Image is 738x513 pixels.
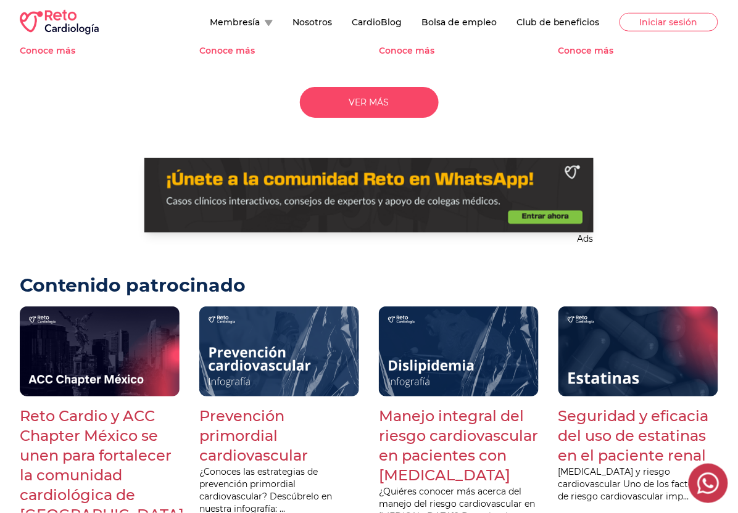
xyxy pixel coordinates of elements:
p: Conoce más [558,44,614,57]
img: Manejo integral del riesgo cardiovascular en pacientes con dislipidemia [379,306,539,396]
button: Conoce más [379,44,456,57]
button: CardioBlog [352,16,402,28]
button: Iniciar sesión [620,13,718,31]
img: Seguridad y eficacia del uso de estatinas en el paciente renal [558,306,718,396]
button: Bolsa de empleo [421,16,497,28]
button: Membresía [210,16,273,28]
button: Conoce más [20,44,97,57]
button: Conoce más [199,44,276,57]
p: Conoce más [20,44,75,57]
button: Club de beneficios [516,16,600,28]
p: Conoce más [199,44,255,57]
h3: Contenido patrocinado [20,274,718,297]
p: Seguridad y eficacia del uso de estatinas en el paciente renal [558,406,718,466]
img: Ad - web | blog | banner | reto comunidad whatsapp | 2025-08-28 | 1 [144,158,594,232]
img: Prevención primordial cardiovascular [199,306,359,396]
p: [MEDICAL_DATA] y riesgo cardiovascular Uno de los factores de riesgo cardiovascular imp... [558,466,718,503]
p: Manejo integral del riesgo cardiovascular en pacientes con [MEDICAL_DATA] [379,406,539,485]
a: VER MÁS [300,87,439,118]
img: Reto Cardio y ACC Chapter México se unen para fortalecer la comunidad cardiológica de México y LATAM [20,306,180,396]
img: RETO Cardio Logo [20,10,99,35]
button: Conoce más [558,44,636,57]
p: Ads [144,232,594,245]
button: Nosotros [292,16,332,28]
p: Prevención primordial cardiovascular [199,406,359,466]
p: Conoce más [379,44,434,57]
